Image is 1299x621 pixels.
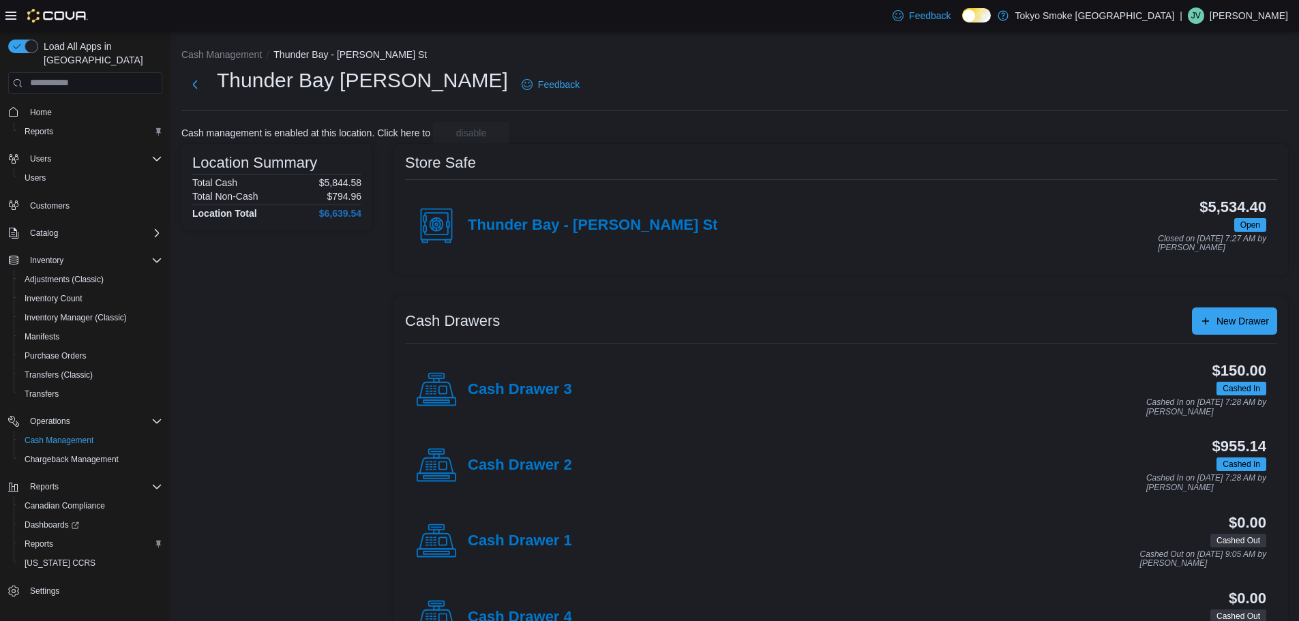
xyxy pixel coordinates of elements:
span: Dashboards [19,517,162,533]
button: Canadian Compliance [14,496,168,515]
span: Cash Management [25,435,93,446]
span: Cashed In [1223,458,1260,470]
span: Cashed In [1223,382,1260,395]
span: Cashed In [1216,382,1266,395]
a: Users [19,170,51,186]
a: Feedback [887,2,956,29]
span: Feedback [538,78,580,91]
p: [PERSON_NAME] [1210,7,1288,24]
a: Home [25,104,57,121]
button: Cash Management [181,49,262,60]
p: Cashed Out on [DATE] 9:05 AM by [PERSON_NAME] [1140,550,1266,569]
h4: Cash Drawer 3 [468,381,572,399]
span: Open [1240,219,1260,231]
h6: Total Non-Cash [192,191,258,202]
span: Purchase Orders [25,350,87,361]
button: Operations [3,412,168,431]
a: Dashboards [19,517,85,533]
a: Settings [25,583,65,599]
input: Dark Mode [962,8,991,22]
span: [US_STATE] CCRS [25,558,95,569]
img: Cova [27,9,88,22]
button: Thunder Bay - [PERSON_NAME] St [273,49,427,60]
p: Cashed In on [DATE] 7:28 AM by [PERSON_NAME] [1146,398,1266,416]
span: Manifests [25,331,59,342]
h3: Cash Drawers [405,313,500,329]
button: Chargeback Management [14,450,168,469]
h3: $955.14 [1212,438,1266,455]
span: Users [30,153,51,164]
span: New Drawer [1216,314,1269,328]
span: Transfers (Classic) [19,367,162,383]
h4: $6,639.54 [319,208,361,219]
h6: Total Cash [192,177,237,188]
span: Home [30,107,52,118]
h3: $150.00 [1212,363,1266,379]
a: Reports [19,123,59,140]
a: Feedback [516,71,585,98]
button: Users [3,149,168,168]
span: Customers [25,197,162,214]
span: Transfers [19,386,162,402]
a: Inventory Manager (Classic) [19,309,132,326]
span: Cashed Out [1210,534,1266,547]
span: Reports [19,536,162,552]
span: Inventory Count [25,293,83,304]
a: Canadian Compliance [19,498,110,514]
h3: $0.00 [1229,590,1266,607]
button: Inventory [25,252,69,269]
button: [US_STATE] CCRS [14,554,168,573]
span: Dashboards [25,519,79,530]
span: Users [19,170,162,186]
button: Cash Management [14,431,168,450]
button: Catalog [25,225,63,241]
p: $5,844.58 [319,177,361,188]
span: Home [25,104,162,121]
span: Inventory Manager (Classic) [25,312,127,323]
button: disable [433,122,509,144]
button: Purchase Orders [14,346,168,365]
a: Purchase Orders [19,348,92,364]
h3: $5,534.40 [1199,199,1266,215]
span: Manifests [19,329,162,345]
a: Dashboards [14,515,168,534]
span: Inventory [30,255,63,266]
span: Reports [19,123,162,140]
button: Customers [3,196,168,215]
h4: Location Total [192,208,257,219]
p: | [1180,7,1182,24]
span: Inventory [25,252,162,269]
span: Chargeback Management [19,451,162,468]
a: Transfers (Classic) [19,367,98,383]
span: Operations [25,413,162,429]
p: Cash management is enabled at this location. Click here to [181,127,430,138]
h3: Store Safe [405,155,476,171]
button: Home [3,102,168,122]
button: Catalog [3,224,168,243]
span: Purchase Orders [19,348,162,364]
h4: Cash Drawer 2 [468,457,572,474]
span: Catalog [30,228,58,239]
span: Inventory Count [19,290,162,307]
span: Reports [25,126,53,137]
button: Reports [25,479,64,495]
span: Canadian Compliance [19,498,162,514]
button: Reports [3,477,168,496]
a: Adjustments (Classic) [19,271,109,288]
h1: Thunder Bay [PERSON_NAME] [217,67,508,94]
button: Users [14,168,168,187]
a: Customers [25,198,75,214]
span: Reports [25,479,162,495]
span: Cashed Out [1216,534,1260,547]
button: Next [181,71,209,98]
p: Cashed In on [DATE] 7:28 AM by [PERSON_NAME] [1146,474,1266,492]
span: Feedback [909,9,951,22]
button: New Drawer [1192,307,1277,335]
button: Transfers (Classic) [14,365,168,384]
a: Cash Management [19,432,99,449]
button: Manifests [14,327,168,346]
button: Operations [25,413,76,429]
span: Users [25,151,162,167]
span: Washington CCRS [19,555,162,571]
